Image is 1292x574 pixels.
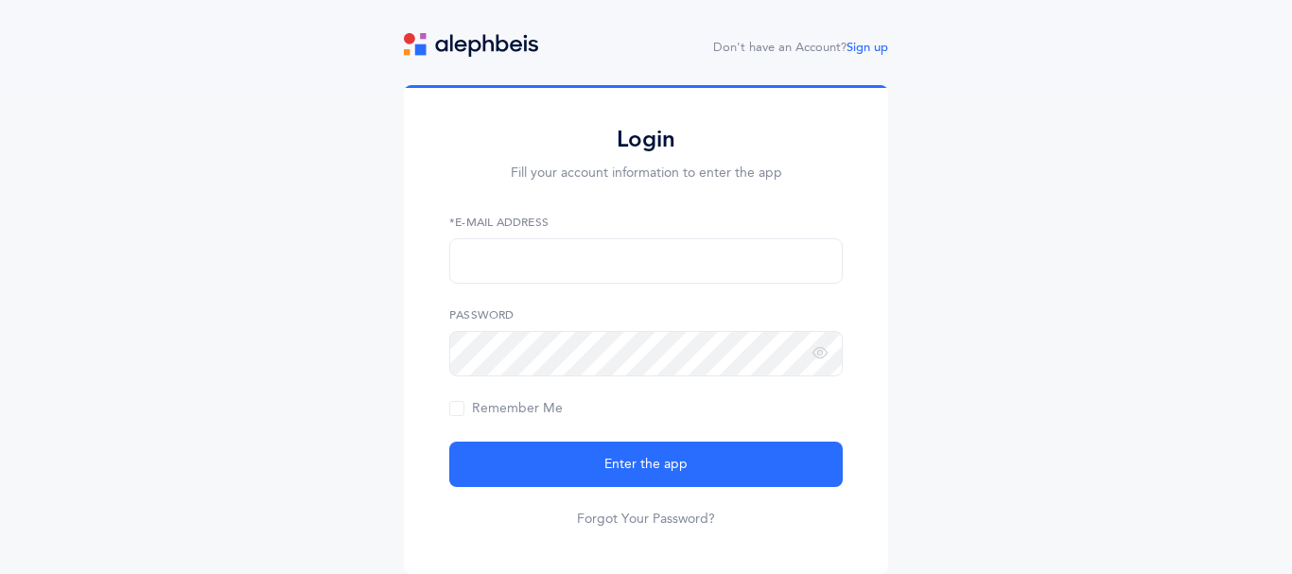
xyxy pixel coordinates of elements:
[847,41,888,54] a: Sign up
[449,306,843,323] label: Password
[449,214,843,231] label: *E-Mail Address
[449,125,843,154] h2: Login
[577,510,715,529] a: Forgot Your Password?
[449,401,563,416] span: Remember Me
[404,33,538,57] img: logo.svg
[449,164,843,183] p: Fill your account information to enter the app
[713,39,888,58] div: Don't have an Account?
[604,455,688,475] span: Enter the app
[449,442,843,487] button: Enter the app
